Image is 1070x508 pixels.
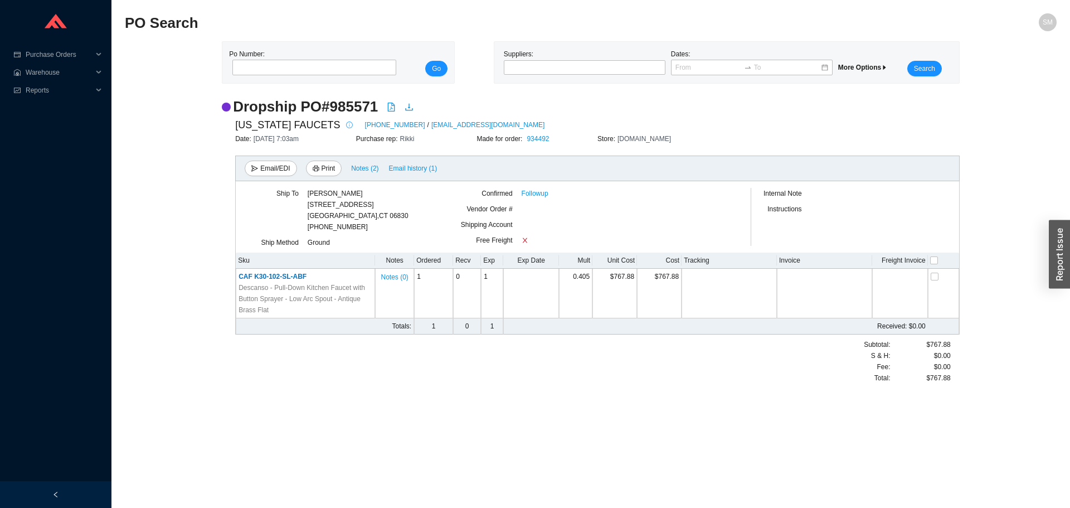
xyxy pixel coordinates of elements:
a: download [405,103,414,114]
span: download [405,103,414,112]
span: [US_STATE] FAUCETS [235,117,340,133]
span: Print [322,163,335,174]
span: S & H: [871,350,891,361]
span: Internal Note [763,190,802,197]
div: $0.00 [891,350,951,361]
span: Fee : [877,361,890,372]
span: file-pdf [387,103,396,112]
span: Made for order: [476,135,524,143]
span: Instructions [767,205,801,213]
td: $767.88 [637,269,682,318]
th: Invoice [777,253,872,269]
a: [PHONE_NUMBER] [365,119,425,130]
td: 0.405 [559,269,592,318]
button: Email history (1) [388,161,438,176]
span: Store: [597,135,617,143]
td: 0 [453,269,481,318]
span: Ship Method [261,239,298,246]
h2: Dropship PO # 985571 [233,97,378,117]
span: info-circle [343,122,356,128]
span: Purchase Orders [26,46,93,64]
input: To [754,62,820,73]
th: Tracking [682,253,777,269]
div: $767.88 [891,372,951,384]
span: Received: [877,322,907,330]
span: SM [1043,13,1053,31]
td: 1 [481,269,503,318]
span: More Options [838,64,888,71]
div: Sku [238,255,373,266]
td: 0 [453,318,481,335]
span: Ship To [276,190,299,197]
div: Suppliers: [501,49,668,76]
span: Date: [235,135,254,143]
a: [EMAIL_ADDRESS][DOMAIN_NAME] [431,119,544,130]
span: credit-card [13,51,21,58]
td: $767.88 [592,269,637,318]
span: $0.00 [934,361,951,372]
span: swap-right [744,64,752,71]
input: From [675,62,742,73]
span: CAF K30-102-SL-ABF [239,273,307,280]
button: sendEmail/EDI [245,161,296,176]
a: file-pdf [387,103,396,114]
th: Recv [453,253,481,269]
a: 934492 [527,135,549,143]
span: Totals: [392,322,411,330]
th: Mult [559,253,592,269]
button: printerPrint [306,161,342,176]
span: Free Freight [476,236,512,244]
span: Reports [26,81,93,99]
a: Followup [522,188,548,199]
td: 1 [414,318,453,335]
span: Subtotal: [864,339,890,350]
span: Email history (1) [389,163,437,174]
button: Notes (2) [351,162,379,170]
span: Total: [874,372,891,384]
span: close [522,237,528,244]
div: [PHONE_NUMBER] [308,188,408,233]
span: Rikki [400,135,415,143]
span: Descanso - Pull-Down Kitchen Faucet with Button Sprayer - Low Arc Spout - Antique Brass Flat [239,282,372,316]
button: Notes (0) [380,271,408,279]
td: $0.00 [559,318,928,335]
span: caret-right [881,64,888,71]
button: Go [425,61,448,76]
th: Exp Date [503,253,559,269]
span: Ground [308,239,330,246]
span: to [744,64,752,71]
span: Go [432,63,441,74]
th: Ordered [414,253,453,269]
th: Notes [375,253,414,269]
button: Search [907,61,942,76]
span: Notes ( 2 ) [351,163,378,174]
span: Notes ( 0 ) [381,272,408,283]
span: / [427,119,429,130]
span: [DATE] 7:03am [254,135,299,143]
span: Shipping Account [461,221,513,229]
th: Unit Cost [592,253,637,269]
span: printer [313,165,319,173]
button: info-circle [341,117,356,133]
span: fund [13,87,21,94]
span: Vendor Order # [467,205,513,213]
span: Confirmed [481,190,512,197]
span: [DOMAIN_NAME] [617,135,671,143]
div: $767.88 [891,339,951,350]
span: Email/EDI [260,163,290,174]
span: Purchase rep: [356,135,400,143]
th: Exp [481,253,503,269]
div: Dates: [668,49,835,76]
div: [PERSON_NAME] [STREET_ADDRESS] [GEOGRAPHIC_DATA] , CT 06830 [308,188,408,221]
span: left [52,491,59,498]
th: Cost [637,253,682,269]
td: 1 [481,318,503,335]
span: send [251,165,258,173]
span: Search [914,63,935,74]
th: Freight Invoice [872,253,928,269]
div: Po Number: [229,49,393,76]
h2: PO Search [125,13,824,33]
span: Warehouse [26,64,93,81]
td: 1 [414,269,453,318]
